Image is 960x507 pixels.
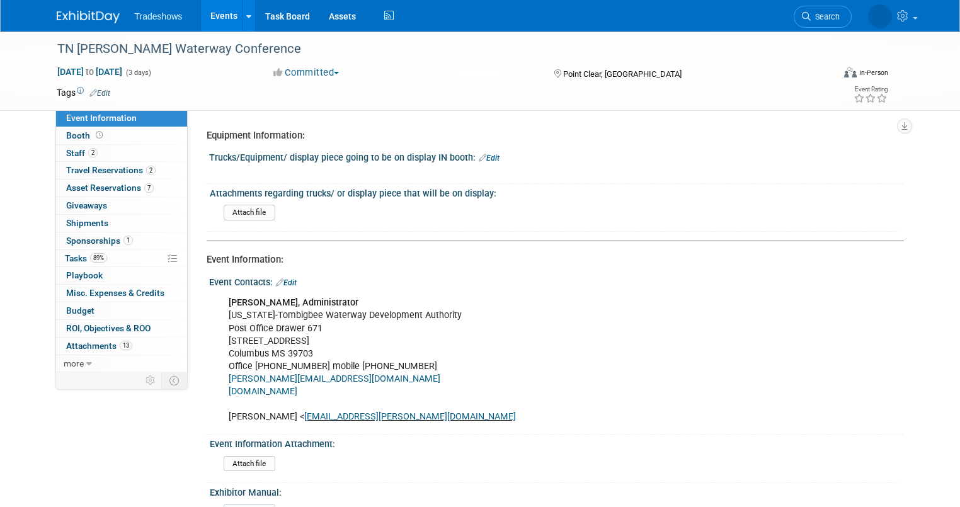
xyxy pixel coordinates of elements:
[220,290,769,430] div: [US_STATE]-Tombigbee Waterway Development Authority Post Office Drawer 671 [STREET_ADDRESS] Colum...
[210,483,898,499] div: Exhibitor Manual:
[269,66,344,79] button: Committed
[56,232,187,249] a: Sponsorships1
[53,38,818,60] div: TN [PERSON_NAME] Waterway Conference
[854,86,888,93] div: Event Rating
[859,68,888,77] div: In-Person
[57,11,120,23] img: ExhibitDay
[66,183,154,193] span: Asset Reservations
[66,200,107,210] span: Giveaways
[276,278,297,287] a: Edit
[563,69,682,79] span: Point Clear, [GEOGRAPHIC_DATA]
[56,127,187,144] a: Booth
[229,373,440,384] a: [PERSON_NAME][EMAIL_ADDRESS][DOMAIN_NAME]
[56,145,187,162] a: Staff2
[135,11,183,21] span: Tradeshows
[64,358,84,368] span: more
[56,355,187,372] a: more
[56,215,187,232] a: Shipments
[65,253,107,263] span: Tasks
[90,253,107,263] span: 89%
[66,288,164,298] span: Misc. Expenses & Credits
[868,4,892,28] img: Kay Reynolds
[210,435,898,450] div: Event Information Attachment:
[66,270,103,280] span: Playbook
[304,411,516,422] a: [EMAIL_ADDRESS][PERSON_NAME][DOMAIN_NAME]
[56,338,187,355] a: Attachments13
[794,6,852,28] a: Search
[66,165,156,175] span: Travel Reservations
[479,154,500,162] a: Edit
[56,267,187,284] a: Playbook
[229,386,297,397] a: [DOMAIN_NAME]
[144,183,154,193] span: 7
[811,12,840,21] span: Search
[56,320,187,337] a: ROI, Objectives & ROO
[56,250,187,267] a: Tasks89%
[93,130,105,140] span: Booth not reserved yet
[207,253,894,266] div: Event Information:
[209,273,904,289] div: Event Contacts:
[56,285,187,302] a: Misc. Expenses & Credits
[161,372,187,389] td: Toggle Event Tabs
[66,305,94,316] span: Budget
[56,110,187,127] a: Event Information
[66,236,133,246] span: Sponsorships
[57,66,123,77] span: [DATE] [DATE]
[207,129,894,142] div: Equipment Information:
[57,86,110,99] td: Tags
[66,323,151,333] span: ROI, Objectives & ROO
[66,113,137,123] span: Event Information
[56,302,187,319] a: Budget
[66,130,105,140] span: Booth
[146,166,156,175] span: 2
[123,236,133,245] span: 1
[66,341,132,351] span: Attachments
[56,162,187,179] a: Travel Reservations2
[229,297,358,308] b: [PERSON_NAME], Administrator
[88,148,98,157] span: 2
[140,372,162,389] td: Personalize Event Tab Strip
[84,67,96,77] span: to
[125,69,151,77] span: (3 days)
[120,341,132,350] span: 13
[209,148,904,164] div: Trucks/Equipment/ display piece going to be on display IN booth:
[56,179,187,197] a: Asset Reservations7
[210,184,898,200] div: Attachments regarding trucks/ or display piece that will be on display:
[765,66,888,84] div: Event Format
[844,67,857,77] img: Format-Inperson.png
[66,148,98,158] span: Staff
[56,197,187,214] a: Giveaways
[89,89,110,98] a: Edit
[66,218,108,228] span: Shipments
